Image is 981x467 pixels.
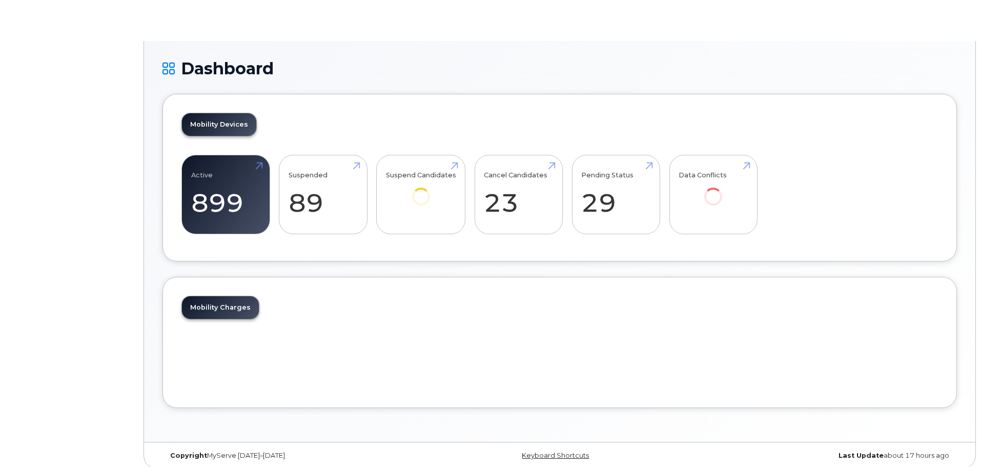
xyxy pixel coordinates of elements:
div: MyServe [DATE]–[DATE] [162,452,427,460]
h1: Dashboard [162,59,957,77]
strong: Copyright [170,452,207,459]
a: Suspend Candidates [386,161,456,220]
a: Cancel Candidates 23 [484,161,553,229]
a: Data Conflicts [679,161,748,220]
a: Suspended 89 [289,161,358,229]
strong: Last Update [839,452,884,459]
a: Pending Status 29 [581,161,650,229]
a: Keyboard Shortcuts [522,452,589,459]
a: Mobility Devices [182,113,256,136]
div: about 17 hours ago [692,452,957,460]
a: Active 899 [191,161,260,229]
a: Mobility Charges [182,296,259,319]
